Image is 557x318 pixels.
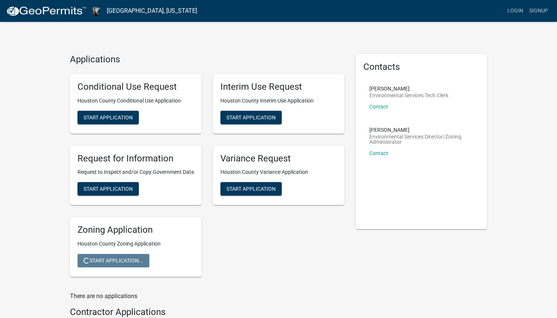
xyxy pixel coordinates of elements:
[504,4,526,18] a: Login
[77,225,194,235] h5: Zoning Application
[93,6,101,16] img: Houston County, Minnesota
[70,54,345,65] h4: Applications
[77,81,194,92] h5: Conditional Use Request
[83,186,133,192] span: Start Application
[77,153,194,164] h5: Request for Information
[369,150,388,156] a: Contact
[220,168,337,176] p: Houston County Variance Application
[226,186,276,192] span: Start Application
[220,97,337,105] p: Houston County Interim Use Application
[70,292,345,301] p: There are no applications
[70,54,345,283] wm-workflow-list-section: Applications
[77,168,194,176] p: Request to Inspect and/or Copy Government Data
[369,86,448,91] p: [PERSON_NAME]
[363,62,480,72] h5: Contacts
[526,4,551,18] a: Signup
[226,114,276,120] span: Start Application
[77,111,139,124] button: Start Application
[70,307,345,318] h4: Contractor Applications
[107,5,197,17] a: [GEOGRAPHIC_DATA], [US_STATE]
[369,127,474,133] p: [PERSON_NAME]
[220,153,337,164] h5: Variance Request
[220,111,282,124] button: Start Application
[369,93,448,98] p: Environmental Services Tech Clerk
[77,254,149,267] button: Start Application...
[220,182,282,196] button: Start Application
[369,104,388,110] a: Contact
[83,114,133,120] span: Start Application
[77,182,139,196] button: Start Application
[77,97,194,105] p: Houston County Conditional Use Application
[220,81,337,92] h5: Interim Use Request
[369,134,474,145] p: Environmental Services Director/Zoning Administrator
[77,240,194,248] p: Houston County Zoning Application
[83,258,143,264] span: Start Application...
